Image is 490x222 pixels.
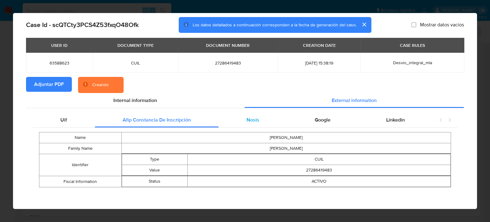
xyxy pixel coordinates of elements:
[92,82,109,88] div: Creando
[299,40,339,51] div: CREATION DATE
[39,176,122,187] td: Fiscal Information
[122,154,187,165] td: Type
[121,143,451,154] td: [PERSON_NAME]
[100,60,171,66] span: CUIL
[386,116,405,123] span: Linkedin
[33,60,85,66] span: 63588623
[39,154,122,176] td: Identifier
[396,40,429,51] div: CASE RULES
[332,97,377,104] span: External information
[26,21,139,29] h2: Case Id - scQTCty3PCS4Z53fxqO48Ofk
[188,165,451,175] td: 27286419483
[420,22,464,28] span: Mostrar datos vacíos
[33,113,433,127] div: Detailed external info
[202,40,253,51] div: DOCUMENT NUMBER
[26,93,464,108] div: Detailed info
[411,22,416,27] input: Mostrar datos vacíos
[188,154,451,165] td: CUIL
[285,60,353,66] span: [DATE] 15:38:19
[315,116,330,123] span: Google
[186,60,270,66] span: 27286419483
[13,13,477,209] div: closure-recommendation-modal
[39,132,122,143] td: Name
[113,97,157,104] span: Internal information
[47,40,71,51] div: USER ID
[39,143,122,154] td: Family Name
[393,60,432,66] span: Desvio_integral_mla
[121,132,451,143] td: [PERSON_NAME]
[34,78,64,91] span: Adjuntar PDF
[357,17,371,32] button: cerrar
[188,176,451,187] td: ACTIVO
[60,116,67,123] span: Uif
[114,40,157,51] div: DOCUMENT TYPE
[193,22,357,28] span: Los datos detallados a continuación corresponden a la fecha de generación del caso.
[26,77,72,92] button: Adjuntar PDF
[122,165,187,175] td: Value
[123,116,191,123] span: Afip Constancia De Inscripción
[122,176,187,187] td: Status
[246,116,259,123] span: Nosis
